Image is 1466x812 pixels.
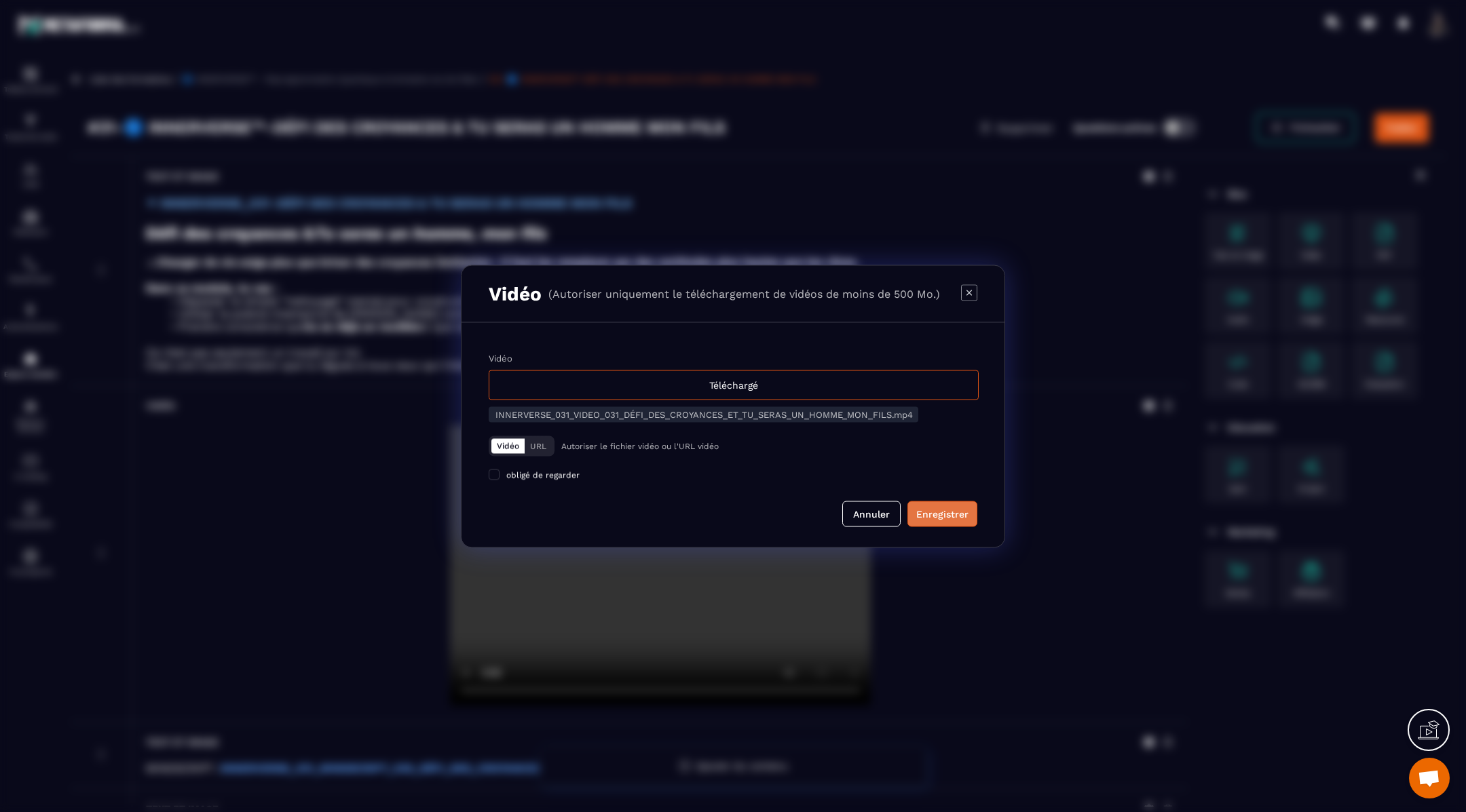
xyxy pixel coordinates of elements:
a: Ouvrir le chat [1409,758,1450,798]
span: INNERVERSE_031_VIDEO_031_DÉFI_DES_CROYANCES_ET_TU_SERAS_UN_HOMME_MON_FILS.mp4 [495,409,913,419]
div: Enregistrer [916,507,969,520]
label: Vidéo [489,353,512,363]
button: Annuler [842,501,901,526]
p: (Autoriser uniquement le téléchargement de vidéos de moins de 500 Mo.) [548,287,940,300]
h3: Vidéo [489,282,542,305]
div: Téléchargé [489,370,979,400]
span: obligé de regarder [506,470,580,480]
button: Enregistrer [907,501,977,526]
button: Vidéo [491,438,525,453]
p: Autoriser le fichier vidéo ou l'URL vidéo [561,441,719,450]
button: URL [525,438,552,453]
